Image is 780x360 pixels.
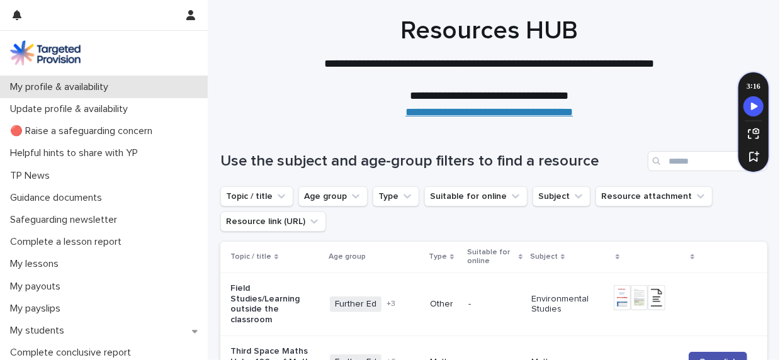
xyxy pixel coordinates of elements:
[387,300,395,308] span: + 3
[10,40,81,65] img: M5nRWzHhSzIhMunXDL62
[5,347,141,359] p: Complete conclusive report
[5,192,112,204] p: Guidance documents
[220,273,767,335] tr: Field Studies/Learning outside the classroomFurther Ed+3Other-Environmental Studies
[648,151,767,171] input: Search
[531,294,603,315] p: Environmental Studies
[5,303,71,315] p: My payslips
[329,250,366,264] p: Age group
[330,296,382,312] span: Further Ed
[220,211,326,232] button: Resource link (URL)
[5,258,69,270] p: My lessons
[5,147,148,159] p: Helpful hints to share with YP
[5,281,71,293] p: My payouts
[467,245,516,269] p: Suitable for online
[596,186,713,206] button: Resource attachment
[373,186,419,206] button: Type
[429,250,447,264] p: Type
[533,186,591,206] button: Subject
[5,103,138,115] p: Update profile & availability
[5,81,118,93] p: My profile & availability
[5,214,127,226] p: Safeguarding newsletter
[5,236,132,248] p: Complete a lesson report
[230,250,271,264] p: Topic / title
[5,170,60,182] p: TP News
[298,186,368,206] button: Age group
[5,125,162,137] p: 🔴 Raise a safeguarding concern
[220,186,293,206] button: Topic / title
[220,16,759,46] h1: Resources HUB
[430,299,458,310] p: Other
[5,325,74,337] p: My students
[530,250,558,264] p: Subject
[468,299,521,310] p: -
[230,283,320,325] p: Field Studies/Learning outside the classroom
[220,152,643,171] h1: Use the subject and age-group filters to find a resource
[424,186,528,206] button: Suitable for online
